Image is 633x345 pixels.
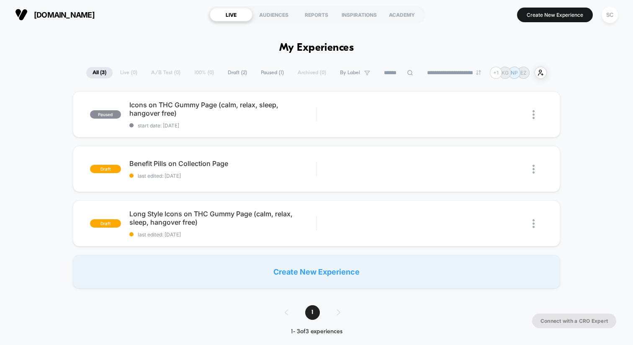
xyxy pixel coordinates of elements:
[15,8,28,21] img: Visually logo
[533,165,535,174] img: close
[502,70,509,76] p: KG
[381,8,423,21] div: ACADEMY
[517,8,593,22] button: Create New Experience
[129,231,316,238] span: last edited: [DATE]
[129,159,316,168] span: Benefit Pills on Collection Page
[129,101,316,117] span: Icons on THC Gummy Page (calm, relax, sleep, hangover free)
[210,8,252,21] div: LIVE
[90,219,121,228] span: draft
[90,165,121,173] span: draft
[602,7,618,23] div: SC
[340,70,360,76] span: By Label
[520,70,527,76] p: EZ
[13,8,97,21] button: [DOMAIN_NAME]
[129,122,316,129] span: start date: [DATE]
[476,70,481,75] img: end
[295,8,338,21] div: REPORTS
[533,110,535,119] img: close
[532,314,616,328] button: Connect with a CRO Expert
[305,305,320,320] span: 1
[221,67,253,78] span: Draft ( 2 )
[73,255,560,288] div: Create New Experience
[338,8,381,21] div: INSPIRATIONS
[90,110,121,119] span: paused
[279,42,354,54] h1: My Experiences
[34,10,95,19] span: [DOMAIN_NAME]
[276,328,357,335] div: 1 - 3 of 3 experiences
[533,219,535,228] img: close
[129,173,316,179] span: last edited: [DATE]
[129,210,316,226] span: Long Style Icons on THC Gummy Page (calm, relax, sleep, hangover free)
[86,67,113,78] span: All ( 3 )
[252,8,295,21] div: AUDIENCES
[255,67,290,78] span: Paused ( 1 )
[599,6,620,23] button: SC
[511,70,518,76] p: NP
[490,67,502,79] div: + 1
